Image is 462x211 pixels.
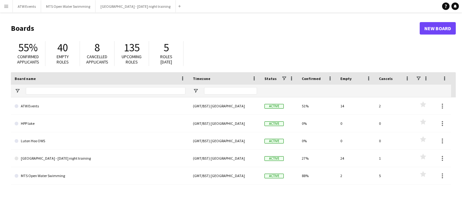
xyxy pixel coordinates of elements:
[337,167,375,184] div: 2
[189,132,261,149] div: (GMT/BST) [GEOGRAPHIC_DATA]
[15,167,185,185] a: MTS Open Water Swimming
[18,41,38,54] span: 55%
[17,54,39,65] span: Confirmed applicants
[375,132,414,149] div: 0
[15,88,20,94] button: Open Filter Menu
[95,41,100,54] span: 8
[337,132,375,149] div: 0
[189,97,261,115] div: (GMT/BST) [GEOGRAPHIC_DATA]
[15,97,185,115] a: ATW Events
[264,121,284,126] span: Active
[11,24,420,33] h1: Boards
[86,54,108,65] span: Cancelled applicants
[15,76,36,81] span: Board name
[302,76,321,81] span: Confirmed
[379,76,393,81] span: Cancels
[264,76,277,81] span: Status
[189,167,261,184] div: (GMT/BST) [GEOGRAPHIC_DATA]
[375,167,414,184] div: 5
[375,115,414,132] div: 0
[264,156,284,161] span: Active
[124,41,140,54] span: 135
[264,104,284,109] span: Active
[164,41,169,54] span: 5
[298,132,337,149] div: 0%
[189,150,261,167] div: (GMT/BST) [GEOGRAPHIC_DATA]
[337,97,375,115] div: 14
[298,167,337,184] div: 88%
[160,54,172,65] span: Roles [DATE]
[298,150,337,167] div: 27%
[41,0,96,12] button: MTS Open Water Swimming
[57,54,69,65] span: Empty roles
[57,41,68,54] span: 40
[193,76,210,81] span: Timezone
[193,88,198,94] button: Open Filter Menu
[96,0,176,12] button: [GEOGRAPHIC_DATA] - [DATE] night training
[15,115,185,132] a: HPP lake
[337,115,375,132] div: 0
[122,54,142,65] span: Upcoming roles
[340,76,352,81] span: Empty
[298,97,337,115] div: 51%
[15,150,185,167] a: [GEOGRAPHIC_DATA] - [DATE] night training
[264,139,284,143] span: Active
[204,87,257,95] input: Timezone Filter Input
[375,97,414,115] div: 2
[15,132,185,150] a: Luton Hoo OWS
[264,174,284,178] span: Active
[375,150,414,167] div: 1
[420,22,456,35] a: New Board
[298,115,337,132] div: 0%
[337,150,375,167] div: 24
[26,87,185,95] input: Board name Filter Input
[189,115,261,132] div: (GMT/BST) [GEOGRAPHIC_DATA]
[13,0,41,12] button: ATW Events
